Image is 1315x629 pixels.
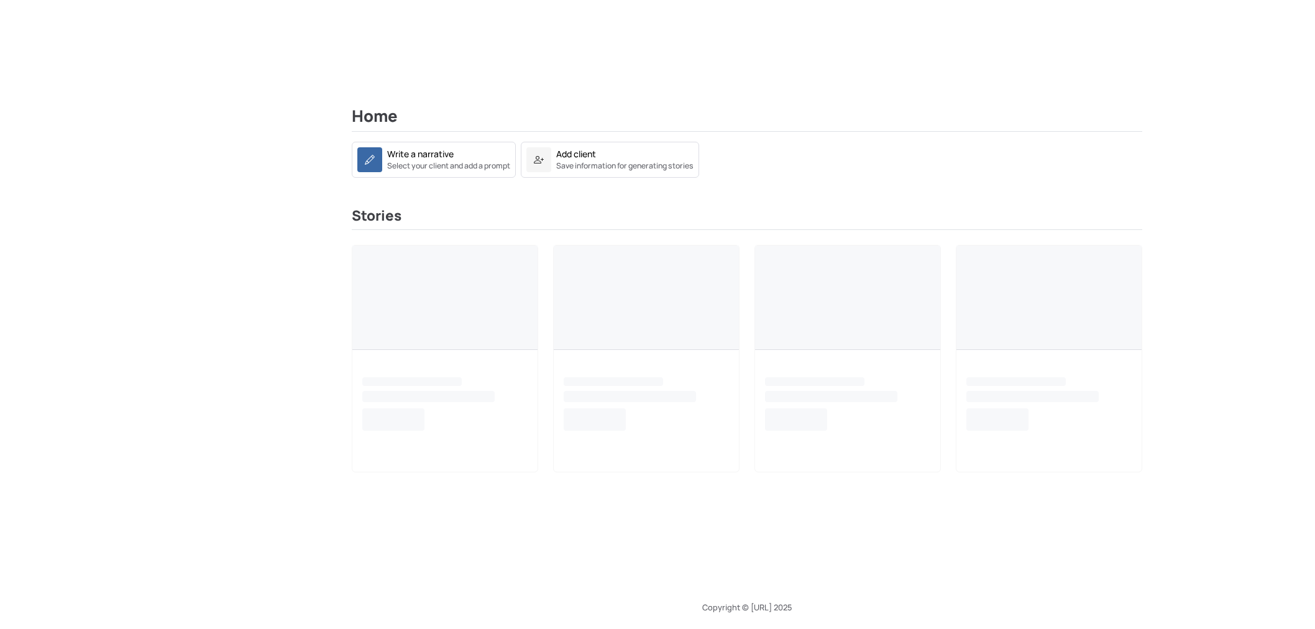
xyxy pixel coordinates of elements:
div: Write a narrative [387,147,454,160]
a: Write a narrativeSelect your client and add a prompt [352,152,516,164]
a: Add clientSave information for generating stories [521,142,699,178]
div: Add client [556,147,596,160]
h3: Stories [352,208,1142,230]
h2: Home [352,107,1142,132]
small: Select your client and add a prompt [387,160,510,172]
a: Add clientSave information for generating stories [521,152,699,164]
a: Write a narrativeSelect your client and add a prompt [352,142,516,178]
span: Copyright © [URL] 2025 [702,602,792,613]
small: Save information for generating stories [556,160,694,172]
